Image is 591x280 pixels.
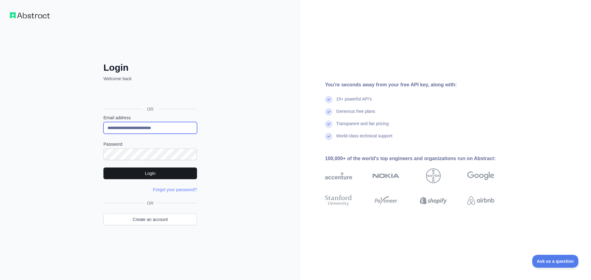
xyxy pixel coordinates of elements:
[336,108,375,120] div: Generous free plans
[103,76,197,82] p: Welcome back
[420,194,447,207] img: shopify
[426,168,441,183] img: bayer
[103,141,197,147] label: Password
[325,155,514,162] div: 100,000+ of the world's top engineers and organizations run on Abstract:
[103,62,197,73] h2: Login
[325,81,514,89] div: You're seconds away from your free API key, along with:
[336,120,389,133] div: Transparent and fair pricing
[336,133,392,145] div: World-class technical support
[145,200,156,206] span: OR
[103,214,197,225] a: Create an account
[2,15,90,25] h5: Bazaarvoice Analytics content is not detected on this page.
[467,194,494,207] img: airbnb
[2,34,38,40] a: Enable Validation
[325,96,332,103] img: check mark
[10,12,50,18] img: Workflow
[153,187,197,192] a: Forgot your password?
[103,115,197,121] label: Email address
[2,34,38,40] abbr: Enabling validation will send analytics events to the Bazaarvoice validation service. If an event...
[532,255,579,268] iframe: Toggle Customer Support
[325,133,332,140] img: check mark
[467,168,494,183] img: google
[325,194,352,207] img: stanford university
[2,2,90,8] p: Analytics Inspector 1.7.0
[325,108,332,116] img: check mark
[372,168,400,183] img: nokia
[103,168,197,179] button: Login
[142,106,159,112] span: OR
[325,168,352,183] img: accenture
[372,194,400,207] img: payoneer
[100,89,199,102] iframe: Sign in with Google Button
[325,120,332,128] img: check mark
[336,96,372,108] div: 15+ powerful API's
